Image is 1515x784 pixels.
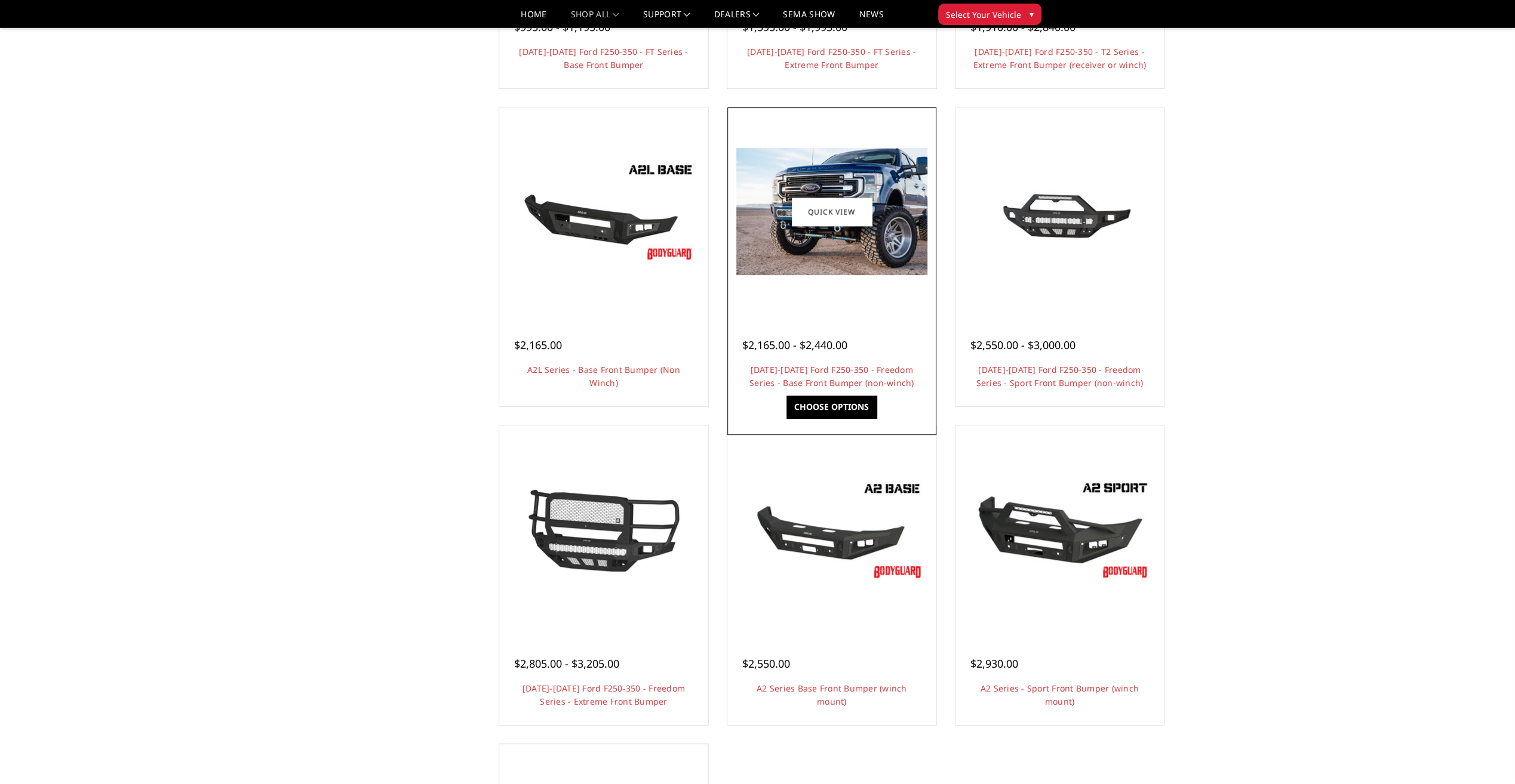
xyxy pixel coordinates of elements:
span: Select Your Vehicle [946,8,1021,21]
a: [DATE]-[DATE] Ford F250-350 - Freedom Series - Extreme Front Bumper [523,683,685,707]
img: 2017-2022 Ford F250-350 - Freedom Series - Base Front Bumper (non-winch) [736,148,927,275]
a: [DATE]-[DATE] Ford F250-350 - FT Series - Extreme Front Bumper [747,46,916,70]
a: SEMA Show [783,10,835,27]
a: A2L Series - Base Front Bumper (Non Winch) A2L Series - Base Front Bumper (Non Winch) [502,110,705,313]
span: $2,930.00 [970,656,1018,671]
a: Quick view [792,197,872,226]
span: $2,550.00 - $3,000.00 [970,338,1075,352]
a: A2 Series - Sport Front Bumper (winch mount) [981,683,1139,707]
span: $2,550.00 [742,656,790,671]
a: News [859,10,883,27]
a: A2L Series - Base Front Bumper (Non Winch) [527,364,680,388]
span: $2,805.00 - $3,205.00 [514,656,619,671]
span: $2,165.00 - $2,440.00 [742,338,847,352]
a: Dealers [714,10,760,27]
a: A2 Series - Sport Front Bumper (winch mount) A2 Series - Sport Front Bumper (winch mount) [958,428,1161,631]
a: Support [643,10,690,27]
span: $2,165.00 [514,338,562,352]
a: 2017-2022 Ford F250-350 - Freedom Series - Base Front Bumper (non-winch) 2017-2022 Ford F250-350 ... [730,110,933,313]
a: Choose Options [786,396,877,418]
a: [DATE]-[DATE] Ford F250-350 - T2 Series - Extreme Front Bumper (receiver or winch) [973,46,1146,70]
button: Select Your Vehicle [938,4,1041,25]
a: [DATE]-[DATE] Ford F250-350 - FT Series - Base Front Bumper [519,46,688,70]
iframe: Chat Widget [1455,727,1515,784]
span: $1,595.00 - $1,995.00 [742,20,847,34]
span: $1,910.00 - $2,840.00 [970,20,1075,34]
a: 2017-2022 Ford F250-350 - Freedom Series - Sport Front Bumper (non-winch) 2017-2022 Ford F250-350... [958,110,1161,313]
span: ▾ [1030,8,1034,20]
span: $995.00 - $1,195.00 [514,20,610,34]
a: A2 Series Base Front Bumper (winch mount) [757,683,907,707]
a: shop all [571,10,619,27]
a: A2 Series Base Front Bumper (winch mount) A2 Series Base Front Bumper (winch mount) [730,428,933,631]
a: 2017-2022 Ford F250-350 - Freedom Series - Extreme Front Bumper 2017-2022 Ford F250-350 - Freedom... [502,428,705,631]
a: [DATE]-[DATE] Ford F250-350 - Freedom Series - Sport Front Bumper (non-winch) [976,364,1144,388]
a: [DATE]-[DATE] Ford F250-350 - Freedom Series - Base Front Bumper (non-winch) [749,364,914,388]
a: Home [521,10,546,27]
